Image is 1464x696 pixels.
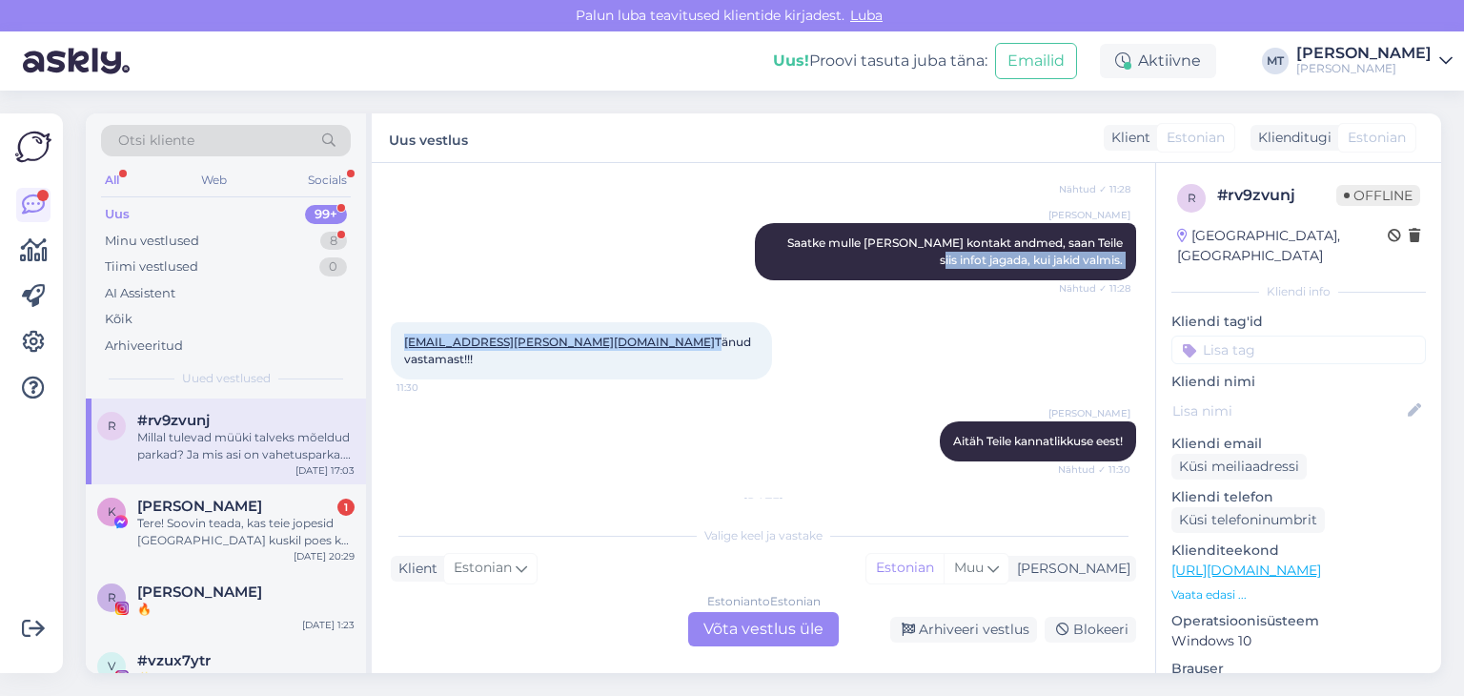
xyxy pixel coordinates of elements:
span: v [108,659,115,673]
div: Võta vestlus üle [688,612,839,646]
p: Brauser [1171,659,1426,679]
p: Kliendi tag'id [1171,312,1426,332]
div: 🔥 [137,601,355,618]
div: [DATE] 1:23 [302,618,355,632]
p: Klienditeekond [1171,541,1426,561]
span: #vzux7ytr [137,652,211,669]
div: # rv9zvunj [1217,184,1336,207]
span: r [1188,191,1196,205]
p: Kliendi nimi [1171,372,1426,392]
p: Operatsioonisüsteem [1171,611,1426,631]
span: Saatke mulle [PERSON_NAME] kontakt andmed, saan Teile siis infot jagada, kui jakid valmis. [787,235,1126,267]
span: Nähtud ✓ 11:30 [1058,462,1130,477]
div: Kliendi info [1171,283,1426,300]
div: Arhiveeritud [105,337,183,356]
div: Küsi telefoninumbrit [1171,507,1325,533]
div: Blokeeri [1045,617,1136,643]
label: Uus vestlus [389,125,468,151]
div: Estonian [866,554,944,583]
div: 8 [320,232,347,251]
div: AI Assistent [105,284,175,303]
span: Aitäh Teile kannatlikkuse eest! [953,434,1123,448]
a: [PERSON_NAME][PERSON_NAME] [1296,46,1453,76]
div: [PERSON_NAME] [1296,61,1432,76]
input: Lisa nimi [1172,400,1404,421]
div: Millal tulevad müüki talveks mõeldud parkad? Ja mis asi on vahetusparka. Missugustel ilmaoludel v... [137,429,355,463]
div: Tere! Soovin teada, kas teie jopesid [GEOGRAPHIC_DATA] kuskil poes ka näha/proovida saab? [137,515,355,549]
div: Klienditugi [1250,128,1332,148]
span: r [108,419,116,433]
div: 1 [337,499,355,516]
div: [DATE] [391,494,1136,511]
div: Uus [105,205,130,224]
a: [URL][DOMAIN_NAME] [1171,562,1321,579]
p: Windows 10 [1171,631,1426,651]
div: MT [1262,48,1289,74]
div: Arhiveeri vestlus [890,617,1037,643]
div: [DATE] 20:29 [294,549,355,563]
span: Tänud vastamast!!! [404,335,754,366]
p: Kliendi email [1171,434,1426,454]
div: Aktiivne [1100,44,1216,78]
button: Emailid [995,43,1077,79]
span: #rv9zvunj [137,412,210,429]
span: R [108,590,116,604]
div: Valige keel ja vastake [391,527,1136,544]
a: [EMAIL_ADDRESS][PERSON_NAME][DOMAIN_NAME] [404,335,715,349]
span: [PERSON_NAME] [1048,406,1130,420]
span: Nähtud ✓ 11:28 [1059,182,1130,196]
span: Muu [954,559,984,576]
span: Nähtud ✓ 11:28 [1059,281,1130,296]
div: All [101,168,123,193]
img: Askly Logo [15,129,51,165]
div: Socials [304,168,351,193]
div: Klient [1104,128,1150,148]
div: 99+ [305,205,347,224]
div: Estonian to Estonian [707,593,821,610]
div: Tiimi vestlused [105,257,198,276]
p: Vaata edasi ... [1171,586,1426,604]
div: [DATE] 17:03 [295,463,355,478]
div: Kõik [105,310,132,329]
span: 11:30 [396,380,468,395]
div: [GEOGRAPHIC_DATA], [GEOGRAPHIC_DATA] [1177,226,1388,266]
span: Estonian [1167,128,1225,148]
div: Minu vestlused [105,232,199,251]
span: Estonian [454,558,512,579]
div: Web [197,168,231,193]
span: Offline [1336,185,1420,206]
div: Proovi tasuta juba täna: [773,50,987,72]
p: Kliendi telefon [1171,487,1426,507]
div: Küsi meiliaadressi [1171,454,1307,480]
span: [PERSON_NAME] [1048,208,1130,222]
span: Otsi kliente [118,131,194,151]
div: [PERSON_NAME] [1296,46,1432,61]
span: Estonian [1348,128,1406,148]
div: Klient [391,559,437,579]
span: Uued vestlused [182,370,271,387]
span: Luba [844,7,888,24]
input: Lisa tag [1171,336,1426,364]
span: Kristel Goldšmidt [137,498,262,515]
b: Uus! [773,51,809,70]
div: [PERSON_NAME] [1009,559,1130,579]
span: Romain Carrera [137,583,262,601]
span: K [108,504,116,519]
div: 0 [319,257,347,276]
